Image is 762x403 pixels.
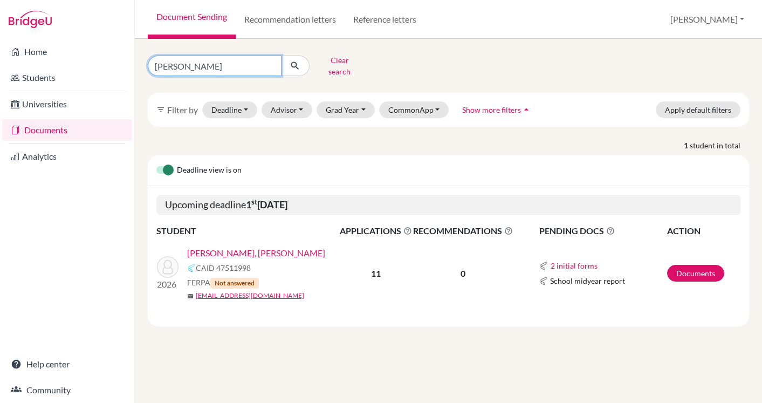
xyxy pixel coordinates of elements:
span: CAID 47511998 [196,262,251,274]
span: PENDING DOCS [539,224,666,237]
a: Analytics [2,146,132,167]
span: School midyear report [550,275,625,286]
button: Show more filtersarrow_drop_up [453,101,541,118]
th: STUDENT [156,224,339,238]
button: Apply default filters [656,101,740,118]
img: Common App logo [187,264,196,272]
span: student in total [690,140,749,151]
a: Universities [2,93,132,115]
a: Help center [2,353,132,375]
button: [PERSON_NAME] [665,9,749,30]
span: Deadline view is on [177,164,242,177]
button: Advisor [262,101,313,118]
span: mail [187,293,194,299]
span: RECOMMENDATIONS [413,224,513,237]
img: Common App logo [539,262,548,270]
a: Documents [2,119,132,141]
a: [PERSON_NAME], [PERSON_NAME] [187,247,325,259]
span: FERPA [187,277,259,289]
p: 0 [413,267,513,280]
h5: Upcoming deadline [156,195,740,215]
button: 2 initial forms [550,259,598,272]
button: Grad Year [317,101,375,118]
a: Community [2,379,132,401]
b: 11 [371,268,381,278]
button: CommonApp [379,101,449,118]
button: Clear search [310,52,369,80]
span: Filter by [167,105,198,115]
strong: 1 [684,140,690,151]
b: 1 [DATE] [246,199,287,210]
i: arrow_drop_up [521,104,532,115]
sup: st [251,197,257,206]
img: Bridge-U [9,11,52,28]
p: 2026 [157,278,179,291]
img: Morris, Jackson [157,256,179,278]
button: Deadline [202,101,257,118]
th: ACTION [667,224,740,238]
a: Home [2,41,132,63]
a: [EMAIL_ADDRESS][DOMAIN_NAME] [196,291,304,300]
a: Students [2,67,132,88]
img: Common App logo [539,277,548,285]
a: Documents [667,265,724,282]
span: Not answered [210,278,259,289]
span: Show more filters [462,105,521,114]
input: Find student by name... [148,56,282,76]
i: filter_list [156,105,165,114]
span: APPLICATIONS [340,224,412,237]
